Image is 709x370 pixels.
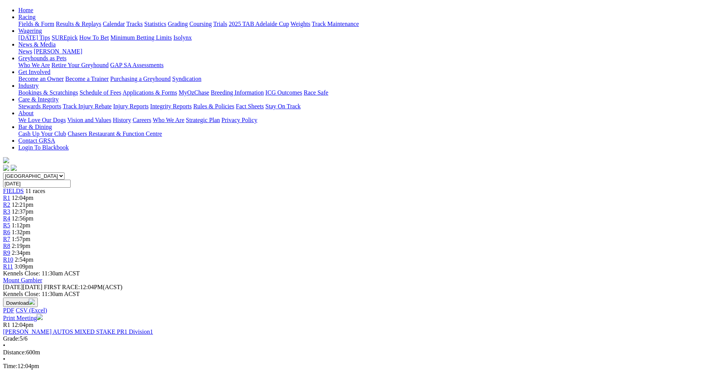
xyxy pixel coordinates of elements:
[18,103,61,109] a: Stewards Reports
[18,110,34,116] a: About
[3,342,5,349] span: •
[3,284,23,290] span: [DATE]
[110,76,171,82] a: Purchasing a Greyhound
[3,249,10,256] span: R9
[18,48,32,55] a: News
[3,243,10,249] a: R8
[3,335,706,342] div: 5/6
[18,27,42,34] a: Wagering
[18,7,33,13] a: Home
[12,215,34,222] span: 12:56pm
[113,103,149,109] a: Injury Reports
[3,315,43,321] a: Print Meeting
[29,299,35,305] img: download.svg
[12,243,31,249] span: 2:19pm
[3,356,5,362] span: •
[12,249,31,256] span: 2:34pm
[3,165,9,171] img: facebook.svg
[193,103,234,109] a: Rules & Policies
[113,117,131,123] a: History
[211,89,264,96] a: Breeding Information
[18,103,706,110] div: Care & Integrity
[3,201,10,208] span: R2
[18,137,55,144] a: Contact GRSA
[3,195,10,201] span: R1
[12,208,34,215] span: 12:37pm
[52,62,109,68] a: Retire Your Greyhound
[3,270,80,277] span: Kennels Close: 11:30am ACST
[3,236,10,242] a: R7
[18,76,64,82] a: Become an Owner
[18,34,706,41] div: Wagering
[15,263,33,270] span: 3:09pm
[153,117,184,123] a: Who We Are
[44,284,80,290] span: FIRST RACE:
[291,21,310,27] a: Weights
[3,291,706,298] div: Kennels Close: 11:30am ACST
[18,117,66,123] a: We Love Our Dogs
[221,117,257,123] a: Privacy Policy
[3,222,10,228] a: R5
[150,103,192,109] a: Integrity Reports
[265,89,302,96] a: ICG Outcomes
[12,236,31,242] span: 1:57pm
[3,263,13,270] a: R11
[18,41,56,48] a: News & Media
[79,89,121,96] a: Schedule of Fees
[304,89,328,96] a: Race Safe
[3,328,153,335] a: [PERSON_NAME] AUTOS MIXED STAKE PR1 Division1
[52,34,78,41] a: SUREpick
[68,130,162,137] a: Chasers Restaurant & Function Centre
[3,363,18,369] span: Time:
[3,349,706,356] div: 600m
[312,21,359,27] a: Track Maintenance
[12,195,34,201] span: 12:04pm
[3,298,38,307] button: Download
[15,256,34,263] span: 2:54pm
[132,117,151,123] a: Careers
[18,69,50,75] a: Get Involved
[110,62,164,68] a: GAP SA Assessments
[3,335,20,342] span: Grade:
[3,284,42,290] span: [DATE]
[3,229,10,235] span: R6
[103,21,125,27] a: Calendar
[265,103,300,109] a: Stay On Track
[3,256,13,263] a: R10
[18,144,69,151] a: Login To Blackbook
[56,21,101,27] a: Results & Replays
[79,34,109,41] a: How To Bet
[168,21,188,27] a: Grading
[3,208,10,215] a: R3
[18,130,66,137] a: Cash Up Your Club
[12,229,31,235] span: 1:32pm
[12,222,31,228] span: 1:12pm
[179,89,209,96] a: MyOzChase
[3,363,706,370] div: 12:04pm
[172,76,201,82] a: Syndication
[18,55,66,61] a: Greyhounds as Pets
[189,21,212,27] a: Coursing
[3,215,10,222] a: R4
[16,307,47,314] a: CSV (Excel)
[18,14,36,20] a: Racing
[3,349,26,356] span: Distance:
[25,188,45,194] span: 11 races
[3,322,10,328] span: R1
[18,62,50,68] a: Who We Are
[34,48,82,55] a: [PERSON_NAME]
[229,21,289,27] a: 2025 TAB Adelaide Cup
[3,180,71,188] input: Select date
[18,48,706,55] div: News & Media
[12,201,34,208] span: 12:21pm
[12,322,34,328] span: 12:04pm
[3,307,14,314] a: PDF
[123,89,177,96] a: Applications & Forms
[126,21,143,27] a: Tracks
[186,117,220,123] a: Strategic Plan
